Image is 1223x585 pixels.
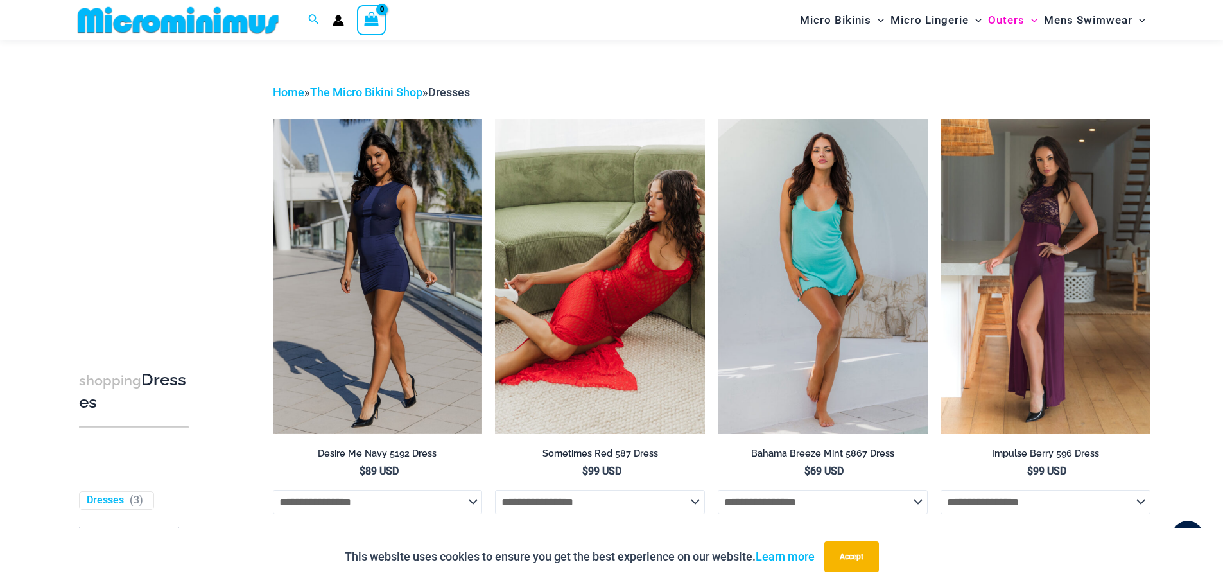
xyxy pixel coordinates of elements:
span: $ [582,465,588,477]
a: Micro BikinisMenu ToggleMenu Toggle [797,4,887,37]
span: Menu Toggle [1132,4,1145,37]
h2: Bahama Breeze Mint 5867 Dress [718,448,928,460]
a: Bahama Breeze Mint 5867 Dress 01Bahama Breeze Mint 5867 Dress 03Bahama Breeze Mint 5867 Dress 03 [718,119,928,433]
span: - Shop Fabric Type [79,527,179,548]
a: Impulse Berry 596 Dress [941,448,1150,464]
a: View Shopping Cart, empty [357,5,386,35]
bdi: 89 USD [360,465,399,477]
a: Search icon link [308,12,320,28]
span: » » [273,85,470,99]
span: $ [360,465,365,477]
span: ( ) [130,494,143,507]
a: Desire Me Navy 5192 Dress [273,448,483,464]
span: Dresses [428,85,470,99]
img: MM SHOP LOGO FLAT [73,6,284,35]
button: Accept [824,541,879,572]
span: 3 [134,494,139,506]
a: Dresses [87,494,124,507]
h2: Impulse Berry 596 Dress [941,448,1150,460]
img: Impulse Berry 596 Dress 02 [941,119,1150,433]
a: Account icon link [333,15,344,26]
span: Menu Toggle [871,4,884,37]
h2: Desire Me Navy 5192 Dress [273,448,483,460]
a: Micro LingerieMenu ToggleMenu Toggle [887,4,985,37]
span: Micro Bikinis [800,4,871,37]
a: Learn more [756,550,815,563]
h2: Sometimes Red 587 Dress [495,448,705,460]
a: Home [273,85,304,99]
bdi: 99 USD [1027,465,1066,477]
iframe: TrustedSite Certified [79,73,195,329]
bdi: 99 USD [582,465,621,477]
p: This website uses cookies to ensure you get the best experience on our website. [345,547,815,566]
a: Bahama Breeze Mint 5867 Dress [718,448,928,464]
span: Micro Lingerie [890,4,969,37]
span: shopping [79,372,141,389]
img: Sometimes Red 587 Dress 10 [495,119,705,433]
a: The Micro Bikini Shop [310,85,422,99]
a: Sometimes Red 587 Dress [495,448,705,464]
nav: Site Navigation [795,2,1151,39]
bdi: 69 USD [804,465,844,477]
span: Outers [988,4,1025,37]
span: $ [804,465,810,477]
span: Menu Toggle [1025,4,1037,37]
a: Desire Me Navy 5192 Dress 11Desire Me Navy 5192 Dress 09Desire Me Navy 5192 Dress 09 [273,119,483,433]
a: Impulse Berry 596 Dress 02Impulse Berry 596 Dress 03Impulse Berry 596 Dress 03 [941,119,1150,433]
a: Sometimes Red 587 Dress 10Sometimes Red 587 Dress 09Sometimes Red 587 Dress 09 [495,119,705,433]
span: Menu Toggle [969,4,982,37]
span: $ [1027,465,1033,477]
img: Bahama Breeze Mint 5867 Dress 01 [718,119,928,433]
h3: Dresses [79,369,189,414]
a: Mens SwimwearMenu ToggleMenu Toggle [1041,4,1149,37]
a: OutersMenu ToggleMenu Toggle [985,4,1041,37]
img: Desire Me Navy 5192 Dress 11 [273,119,483,433]
span: Mens Swimwear [1044,4,1132,37]
span: - Shop Fabric Type [80,527,178,547]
